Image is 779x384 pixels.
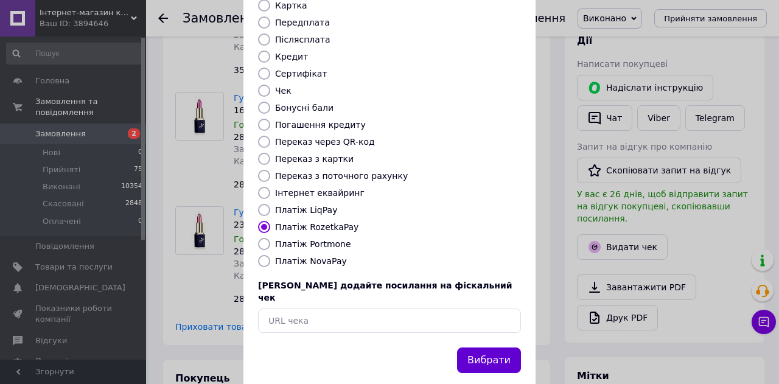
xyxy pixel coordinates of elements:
label: Платіж NovaPay [275,256,347,266]
label: Платіж LiqPay [275,205,337,215]
label: Переказ через QR-код [275,137,375,147]
label: Погашення кредиту [275,120,366,130]
label: Кредит [275,52,308,61]
label: Сертифікат [275,69,327,79]
label: Переказ з картки [275,154,354,164]
label: Платіж RozetkaPay [275,222,358,232]
input: URL чека [258,309,521,333]
label: Передплата [275,18,330,27]
label: Інтернет еквайринг [275,188,365,198]
label: Післясплата [275,35,330,44]
label: Бонусні бали [275,103,334,113]
label: Чек [275,86,292,96]
label: Картка [275,1,307,10]
label: Переказ з поточного рахунку [275,171,408,181]
button: Вибрати [457,347,521,374]
label: Платіж Portmone [275,239,351,249]
span: [PERSON_NAME] додайте посилання на фіскальний чек [258,281,512,302]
